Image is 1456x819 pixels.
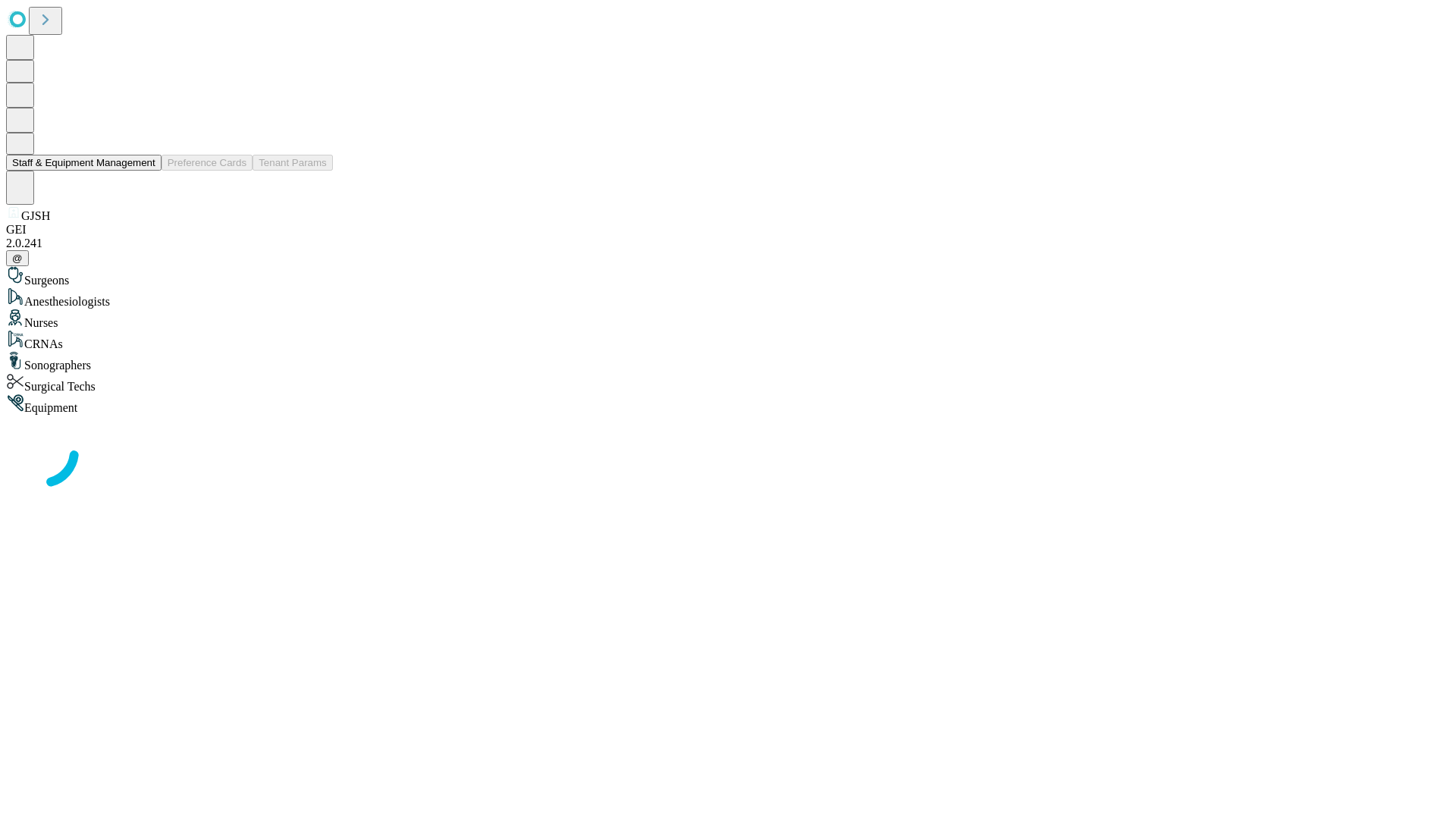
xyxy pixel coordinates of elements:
[6,287,1450,309] div: Anesthesiologists
[6,237,1450,250] div: 2.0.241
[6,309,1450,330] div: Nurses
[6,330,1450,351] div: CRNAs
[253,155,333,171] button: Tenant Params
[6,372,1450,394] div: Surgical Techs
[6,155,162,171] button: Staff & Equipment Management
[6,223,1450,237] div: GEI
[6,394,1450,415] div: Equipment
[12,253,23,264] span: @
[21,209,50,222] span: GJSH
[6,266,1450,287] div: Surgeons
[6,250,29,266] button: @
[162,155,253,171] button: Preference Cards
[6,351,1450,372] div: Sonographers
